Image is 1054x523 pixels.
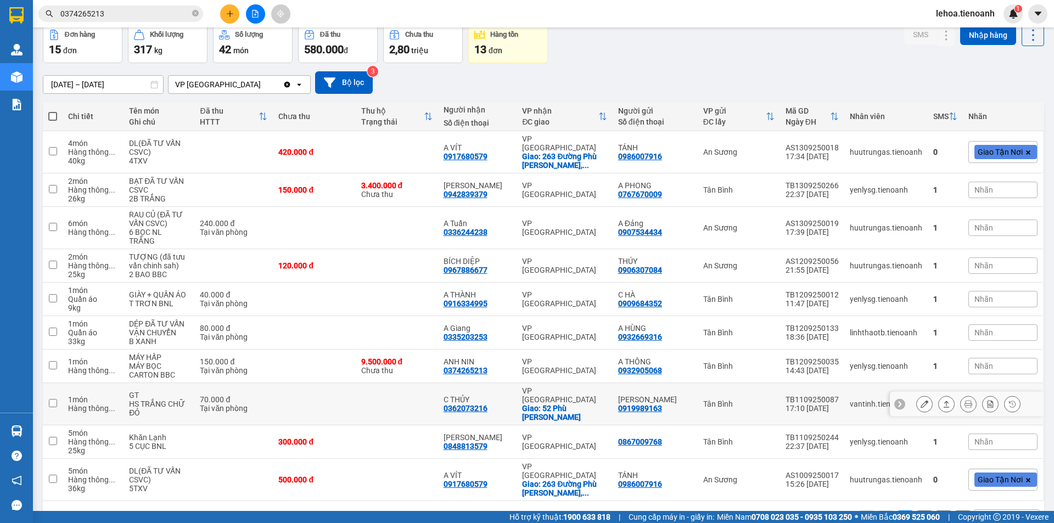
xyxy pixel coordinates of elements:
th: Toggle SortBy [780,102,844,131]
div: 0916334995 [444,299,487,308]
div: Hàng thông thường [68,366,118,375]
div: 0909684352 [618,299,662,308]
button: Nhập hàng [960,25,1016,45]
strong: 0369 525 060 [893,513,940,521]
div: TƯỢNG (đã tưu vấn chinh sah) [129,252,189,270]
button: Bộ lọc [315,71,373,94]
div: 2 món [68,252,118,261]
div: VP [GEOGRAPHIC_DATA] [522,181,607,199]
div: An Sương [703,475,775,484]
div: 1 món [68,357,118,366]
sup: 3 [367,66,378,77]
div: 33 kg [68,337,118,346]
button: Đã thu580.000đ [298,24,378,63]
button: Đơn hàng15đơn [43,24,122,63]
span: 580.000 [304,43,344,56]
div: 18:36 [DATE] [786,333,839,341]
button: plus [220,4,239,24]
div: Chưa thu [405,31,433,38]
span: ... [109,437,115,446]
div: Mã GD [786,106,830,115]
div: MÁY BỌC CARTON BBC [129,362,189,379]
div: Đã thu [320,31,340,38]
div: DL(ĐÃ TƯ VẤN CSVC) [129,466,189,484]
div: Giao hàng [938,396,955,412]
div: 0906307084 [618,266,662,274]
div: ĐC lấy [703,117,766,126]
div: 1 món [68,395,118,404]
div: An Sương [703,223,775,232]
span: 15 [49,43,61,56]
button: aim [271,4,290,24]
span: ... [109,185,115,194]
div: 40.000 đ [200,290,267,299]
span: close-circle [192,9,199,19]
div: TB1209250035 [786,357,839,366]
div: TÁNH [618,143,692,152]
div: A THÔNG [618,357,692,366]
div: 6 món [68,219,118,228]
div: TB1109250244 [786,433,839,442]
button: file-add [246,4,265,24]
span: 42 [219,43,231,56]
div: VP gửi [703,106,766,115]
span: Nhãn [974,295,993,303]
div: VP [GEOGRAPHIC_DATA] [522,257,607,274]
div: Chưa thu [361,357,433,375]
div: 80.000 đ [200,324,267,333]
div: BÍCH DIỆP [444,257,512,266]
button: Hàng tồn13đơn [468,24,548,63]
span: Nhãn [974,261,993,270]
div: 1 món [68,286,118,295]
img: logo-vxr [9,7,24,24]
div: Tân Bình [703,437,775,446]
span: Nhãn [974,437,993,446]
div: 0919989163 [618,404,662,413]
div: 17:10 [DATE] [786,404,839,413]
div: 4TXV [129,156,189,165]
div: Số điện thoại [444,119,512,127]
div: 21:55 [DATE] [786,266,839,274]
div: Tại văn phòng [200,404,267,413]
div: Hàng tồn [490,31,518,38]
div: 0986007916 [618,152,662,161]
div: Giao: 263 Đường Phù Đổng Thiên Vương, Phường 8, Đà Lạt, Lâm Đồng [522,480,607,497]
span: | [948,511,950,523]
span: 317 [134,43,152,56]
div: 0335203253 [444,333,487,341]
div: TB1109250087 [786,395,839,404]
div: 22:37 [DATE] [786,190,839,199]
div: Số lượng [235,31,263,38]
div: VP [GEOGRAPHIC_DATA] [522,357,607,375]
div: RAU CỦ (ĐÃ TƯ VẤN CSVC) [129,210,189,228]
div: Hàng thông thường [68,148,118,156]
sup: 1 [1014,5,1022,13]
div: VP nhận [522,106,598,115]
div: 0907534434 [618,228,662,237]
div: Đã thu [200,106,259,115]
span: đơn [489,46,502,55]
span: ... [582,488,589,497]
div: huutrungas.tienoanh [850,223,922,232]
div: HS TRẮNG CHỮ ĐỎ [129,400,189,417]
div: 25 kg [68,446,118,455]
div: 150.000 đ [200,357,267,366]
div: 0932905068 [618,366,662,375]
div: yenlysg.tienoanh [850,437,922,446]
span: Giao Tận Nơi [978,147,1023,157]
input: Selected VP Đà Lạt. [262,79,263,90]
div: 1 [933,261,957,270]
div: Tân Bình [703,185,775,194]
strong: 1900 633 818 [563,513,610,521]
div: Sửa đơn hàng [916,396,933,412]
div: GIÀY + QUẦN ÁO [129,290,189,299]
img: solution-icon [11,99,23,110]
div: 2 món [68,177,118,185]
div: 0917680579 [444,480,487,488]
span: ... [109,148,115,156]
th: Toggle SortBy [194,102,273,131]
div: 6 BỌC NL TRẮNG [129,228,189,245]
div: A VÍT [444,143,512,152]
span: triệu [411,46,428,55]
div: A Tuấn [444,219,512,228]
